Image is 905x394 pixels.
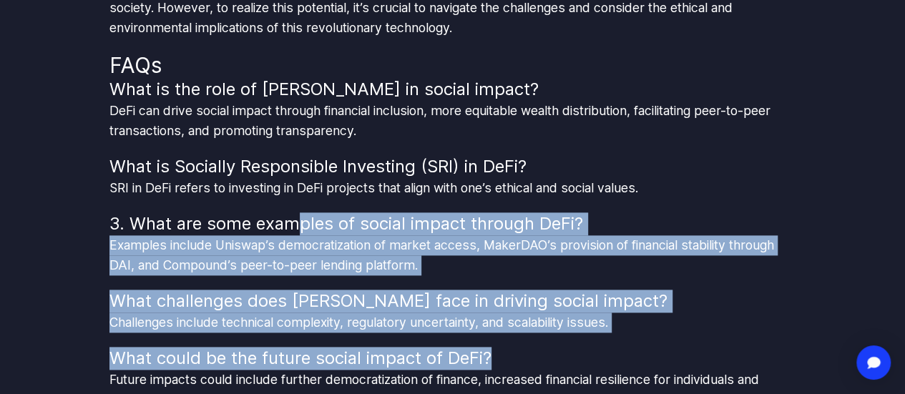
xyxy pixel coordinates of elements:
h3: 3. What are some examples of social impact through DeFi? [109,212,796,235]
h3: What could be the future social impact of DeFi? [109,347,796,370]
h3: What challenges does [PERSON_NAME] face in driving social impact? [109,290,796,312]
div: SRI in DeFi refers to investing in DeFi projects that align with one’s ethical and social values. [109,178,796,198]
h2: FAQs [109,52,796,78]
div: DeFi can drive social impact through financial inclusion, more equitable wealth distribution, fac... [109,101,796,141]
h3: What is the role of [PERSON_NAME] in social impact? [109,78,796,101]
div: Open Intercom Messenger [856,345,891,380]
div: Examples include Uniswap’s democratization of market access, MakerDAO’s provision of financial st... [109,235,796,275]
h3: What is Socially Responsible Investing (SRI) in DeFi? [109,155,796,178]
div: Challenges include technical complexity, regulatory uncertainty, and scalability issues. [109,312,796,333]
